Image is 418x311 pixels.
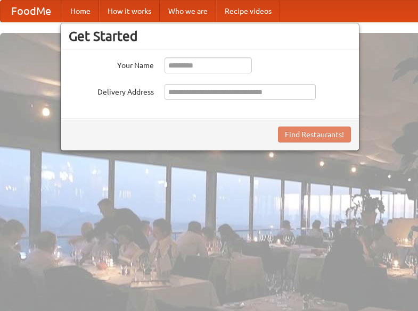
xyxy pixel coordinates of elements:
[278,127,351,142] button: Find Restaurants!
[216,1,280,22] a: Recipe videos
[62,1,99,22] a: Home
[69,28,351,44] h3: Get Started
[69,84,154,97] label: Delivery Address
[1,1,62,22] a: FoodMe
[99,1,160,22] a: How it works
[160,1,216,22] a: Who we are
[69,57,154,71] label: Your Name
